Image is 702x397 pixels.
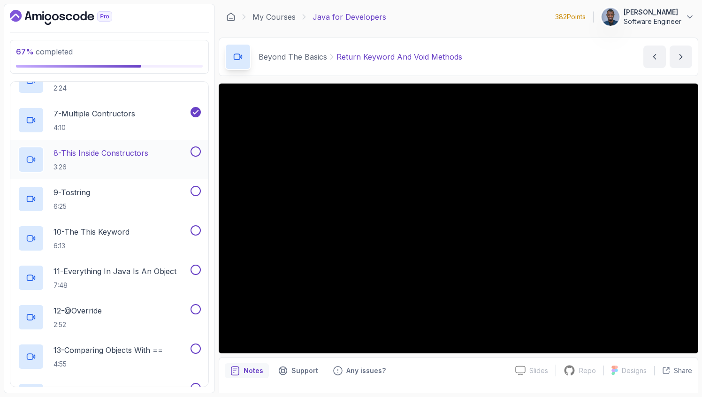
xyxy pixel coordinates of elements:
[219,84,698,353] iframe: 6 - Return Keyword and Void Methods
[601,8,694,26] button: user profile image[PERSON_NAME]Software Engineer
[53,384,177,395] p: 14 - Comparing Obects With .Equals
[273,363,324,378] button: Support button
[53,147,148,159] p: 8 - This Inside Constructors
[346,366,386,375] p: Any issues?
[18,186,201,212] button: 9-Tostring6:25
[579,366,596,375] p: Repo
[328,363,391,378] button: Feedback button
[225,363,269,378] button: notes button
[53,305,102,316] p: 12 - @Override
[53,359,163,369] p: 4:55
[18,344,201,370] button: 13-Comparing Objects With ==4:55
[53,226,130,237] p: 10 - The This Keyword
[53,281,176,290] p: 7:48
[622,366,647,375] p: Designs
[555,12,586,22] p: 382 Points
[16,47,73,56] span: completed
[18,265,201,291] button: 11-Everything In Java Is An Object7:48
[18,304,201,330] button: 12-@Override2:52
[53,123,135,132] p: 4:10
[244,366,263,375] p: Notes
[10,10,134,25] a: Dashboard
[18,225,201,252] button: 10-The This Keyword6:13
[313,11,386,23] p: Java for Developers
[53,344,163,356] p: 13 - Comparing Objects With ==
[53,266,176,277] p: 11 - Everything In Java Is An Object
[226,12,236,22] a: Dashboard
[53,187,90,198] p: 9 - Tostring
[643,46,666,68] button: previous content
[529,366,548,375] p: Slides
[53,84,137,93] p: 2:24
[53,320,102,329] p: 2:52
[624,8,681,17] p: [PERSON_NAME]
[674,366,692,375] p: Share
[18,146,201,173] button: 8-This Inside Constructors3:26
[624,17,681,26] p: Software Engineer
[336,51,462,62] p: Return Keyword And Void Methods
[53,241,130,251] p: 6:13
[53,162,148,172] p: 3:26
[259,51,327,62] p: Beyond The Basics
[670,46,692,68] button: next content
[53,202,90,211] p: 6:25
[16,47,34,56] span: 67 %
[602,8,619,26] img: user profile image
[18,107,201,133] button: 7-Multiple Contructors4:10
[291,366,318,375] p: Support
[654,366,692,375] button: Share
[252,11,296,23] a: My Courses
[53,108,135,119] p: 7 - Multiple Contructors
